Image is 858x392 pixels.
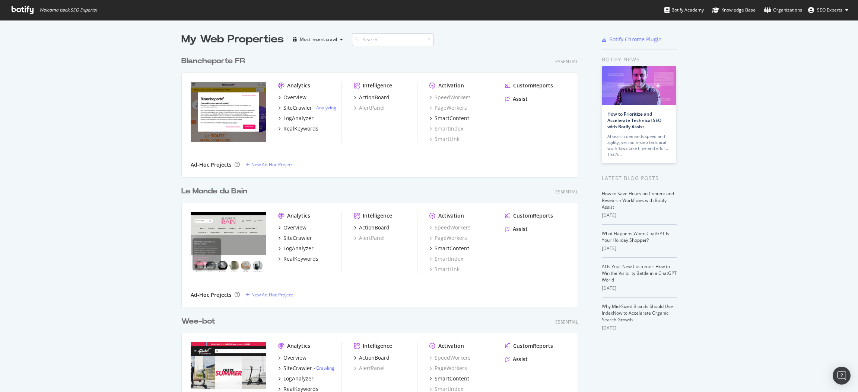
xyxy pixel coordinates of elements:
[359,94,390,101] div: ActionBoard
[287,212,310,219] div: Analytics
[429,135,460,143] div: SmartLink
[435,245,469,252] div: SmartContent
[278,115,314,122] a: LogAnalyzer
[435,375,469,382] div: SmartContent
[438,82,464,89] div: Activation
[555,189,578,195] div: Essential
[602,36,662,43] a: Botify Chrome Plugin
[429,125,463,132] a: SmartIndex
[513,95,528,103] div: Assist
[283,255,318,263] div: RealKeywords
[181,316,218,327] a: Wee-bot
[290,33,346,45] button: Most recent crawl
[314,105,336,111] div: -
[712,6,756,14] div: Knowledge Base
[283,354,306,362] div: Overview
[354,364,385,372] a: AlertPanel
[191,82,266,142] img: blancheporte.fr
[181,186,250,197] a: Le Monde du Bain
[39,7,97,13] span: Welcome back, SEO Experts !
[278,234,312,242] a: SiteCrawler
[429,354,471,362] a: SpeedWorkers
[429,94,471,101] a: SpeedWorkers
[609,36,662,43] div: Botify Chrome Plugin
[354,234,385,242] a: AlertPanel
[283,104,312,112] div: SiteCrawler
[505,342,553,350] a: CustomReports
[251,161,293,168] div: New Ad-Hoc Project
[602,303,673,323] a: Why Mid-Sized Brands Should Use IndexNow to Accelerate Organic Search Growth
[283,375,314,382] div: LogAnalyzer
[513,356,528,363] div: Assist
[764,6,802,14] div: Organizations
[316,365,334,371] a: Crawling
[602,66,676,105] img: How to Prioritize and Accelerate Technical SEO with Botify Assist
[354,104,385,112] div: AlertPanel
[278,224,306,231] a: Overview
[191,291,232,299] div: Ad-Hoc Projects
[363,342,392,350] div: Intelligence
[283,224,306,231] div: Overview
[513,225,528,233] div: Assist
[354,224,390,231] a: ActionBoard
[602,212,677,219] div: [DATE]
[602,230,669,243] a: What Happens When ChatGPT Is Your Holiday Shopper?
[181,56,248,67] a: Blancheporte FR
[278,104,336,112] a: SiteCrawler- Analyzing
[278,94,306,101] a: Overview
[278,375,314,382] a: LogAnalyzer
[283,245,314,252] div: LogAnalyzer
[191,161,232,168] div: Ad-Hoc Projects
[664,6,704,14] div: Botify Academy
[278,125,318,132] a: RealKeywords
[359,224,390,231] div: ActionBoard
[513,212,553,219] div: CustomReports
[283,94,306,101] div: Overview
[438,212,464,219] div: Activation
[352,33,434,46] input: Search
[278,364,334,372] a: SiteCrawler- Crawling
[283,364,312,372] div: SiteCrawler
[287,82,310,89] div: Analytics
[429,224,471,231] a: SpeedWorkers
[505,356,528,363] a: Assist
[314,365,334,371] div: -
[429,266,460,273] a: SmartLink
[363,82,392,89] div: Intelligence
[429,364,467,372] a: PageWorkers
[602,285,677,292] div: [DATE]
[429,234,467,242] div: PageWorkers
[505,212,553,219] a: CustomReports
[505,95,528,103] a: Assist
[278,255,318,263] a: RealKeywords
[246,292,293,298] a: New Ad-Hoc Project
[429,255,463,263] a: SmartIndex
[181,316,215,327] div: Wee-bot
[278,245,314,252] a: LogAnalyzer
[283,115,314,122] div: LogAnalyzer
[435,115,469,122] div: SmartContent
[300,37,337,42] div: Most recent crawl
[363,212,392,219] div: Intelligence
[354,354,390,362] a: ActionBoard
[359,354,390,362] div: ActionBoard
[505,225,528,233] a: Assist
[181,56,245,67] div: Blancheporte FR
[429,104,467,112] a: PageWorkers
[607,111,661,130] a: How to Prioritize and Accelerate Technical SEO with Botify Assist
[354,94,390,101] a: ActionBoard
[191,212,266,272] img: lemondedubain.com
[251,292,293,298] div: New Ad-Hoc Project
[246,161,293,168] a: New Ad-Hoc Project
[555,58,578,65] div: Essential
[513,342,553,350] div: CustomReports
[555,319,578,325] div: Essential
